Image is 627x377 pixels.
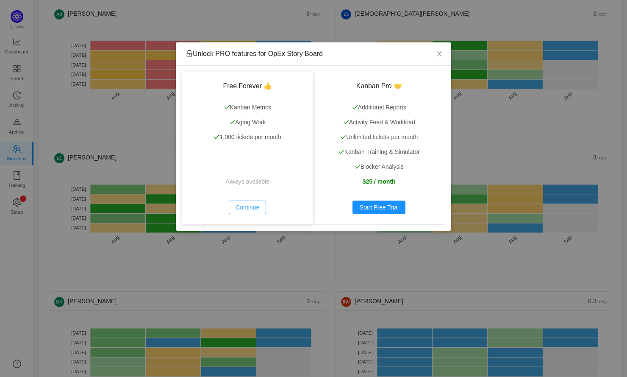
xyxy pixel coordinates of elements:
[340,134,346,140] i: icon: check
[355,164,361,170] i: icon: check
[324,148,435,156] p: Kanban Training & Simulator
[214,134,281,140] span: 1,000 tickets per month
[192,82,303,90] h3: Free Forever 👍
[214,134,219,140] i: icon: check
[324,118,435,127] p: Activity Feed & Workload
[192,177,303,186] p: Always available
[343,119,349,125] i: icon: check
[224,104,230,110] i: icon: check
[324,82,435,90] h3: Kanban Pro 🤝
[229,201,266,214] button: Continue
[427,42,451,66] button: Close
[229,119,235,125] i: icon: check
[324,133,435,142] p: Unlimited tickets per month
[192,103,303,112] p: Kanban Metrics
[352,201,405,214] button: Start Free Trial
[324,103,435,112] p: Additional Reports
[338,149,344,155] i: icon: check
[186,50,323,57] span: Unlock PRO features for OpEx Story Board
[363,178,396,185] strong: $25 / month
[324,162,435,171] p: Blocker Analysis
[186,50,193,57] i: icon: unlock
[436,50,443,57] i: icon: close
[352,104,358,110] i: icon: check
[192,118,303,127] p: Aging Work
